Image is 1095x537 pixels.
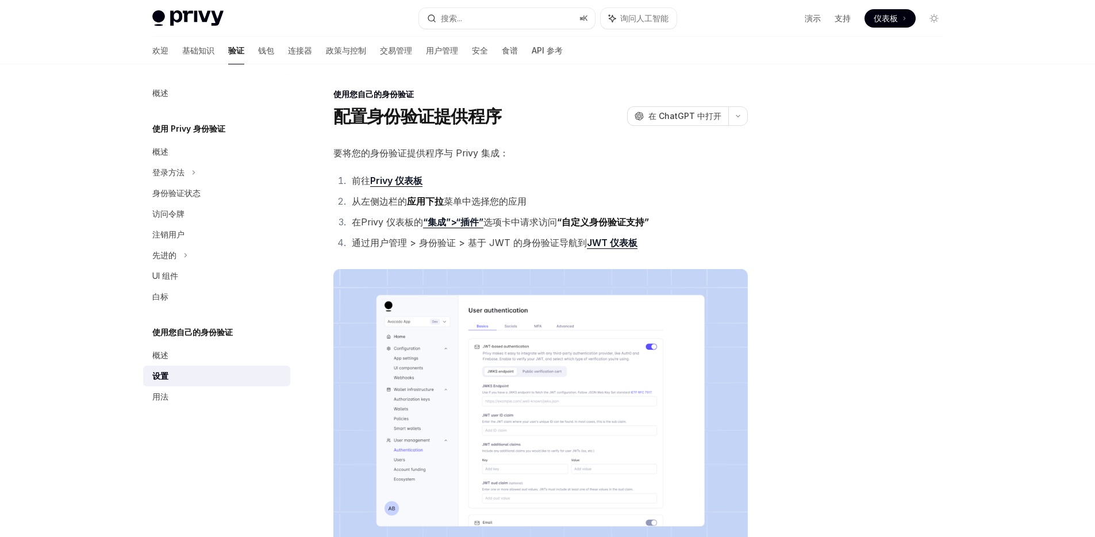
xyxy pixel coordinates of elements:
[182,37,214,64] a: 基础知识
[152,327,233,337] font: 使用您自己的身份验证
[380,45,412,55] font: 交易管理
[143,183,290,204] a: 身份验证状态
[648,111,721,121] font: 在 ChatGPT 中打开
[152,188,201,198] font: 身份验证状态
[874,13,898,23] font: 仪表板
[805,13,821,23] font: 演示
[143,386,290,407] a: 用法
[352,216,423,228] font: 在Privy 仪表板的
[152,167,185,177] font: 登录方法
[472,45,488,55] font: 安全
[143,141,290,162] a: 概述
[426,37,458,64] a: 用户管理
[559,237,587,248] font: 导航到
[152,350,168,360] font: 概述
[380,37,412,64] a: 交易管理
[423,216,483,228] a: “集成”>“插件”
[532,37,563,64] a: API 参考
[587,237,637,248] font: JWT 仪表板
[143,286,290,307] a: 白标
[557,216,649,228] font: “自定义身份验证支持”
[152,45,168,55] font: 欢迎
[352,237,559,248] font: 通过用户管理 > 身份验证 > 基于 JWT 的身份验证
[258,45,274,55] font: 钱包
[579,14,583,22] font: ⌘
[152,147,168,156] font: 概述
[152,371,168,381] font: 设置
[370,175,422,186] font: Privy 仪表板
[352,175,370,186] font: 前往
[258,37,274,64] a: 钱包
[152,271,178,281] font: UI 组件
[483,216,520,228] font: 选项卡中
[502,37,518,64] a: 食谱
[805,13,821,24] a: 演示
[502,45,518,55] font: 食谱
[444,195,527,207] font: 菜单中选择您的应用
[865,9,916,28] a: 仪表板
[925,9,943,28] button: 切换暗模式
[835,13,851,24] a: 支持
[333,106,502,126] font: 配置身份验证提供程序
[288,37,312,64] a: 连接器
[370,175,422,187] a: Privy 仪表板
[520,216,557,228] font: 请求访问
[182,45,214,55] font: 基础知识
[143,224,290,245] a: 注销用户
[583,14,588,22] font: K
[326,37,366,64] a: 政策与控制
[601,8,677,29] button: 询问人工智能
[152,124,225,133] font: 使用 Privy 身份验证
[407,195,444,207] font: 应用下拉
[143,204,290,224] a: 访问令牌
[152,392,168,401] font: 用法
[143,366,290,386] a: 设置
[441,13,462,23] font: 搜索...
[152,37,168,64] a: 欢迎
[426,45,458,55] font: 用户管理
[143,345,290,366] a: 概述
[419,8,595,29] button: 搜索...⌘K
[228,45,244,55] font: 验证
[152,10,224,26] img: 灯光标志
[472,37,488,64] a: 安全
[143,266,290,286] a: UI 组件
[352,195,407,207] font: 从左侧边栏的
[152,291,168,301] font: 白标
[627,106,728,126] button: 在 ChatGPT 中打开
[333,147,509,159] font: 要将您的身份验证提供程序与 Privy 集成：
[587,237,637,249] a: JWT 仪表板
[333,89,414,99] font: 使用您自己的身份验证
[228,37,244,64] a: 验证
[152,229,185,239] font: 注销用户
[152,209,185,218] font: 访问令牌
[835,13,851,23] font: 支持
[326,45,366,55] font: 政策与控制
[152,250,176,260] font: 先进的
[288,45,312,55] font: 连接器
[143,83,290,103] a: 概述
[152,88,168,98] font: 概述
[620,13,668,23] font: 询问人工智能
[532,45,563,55] font: API 参考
